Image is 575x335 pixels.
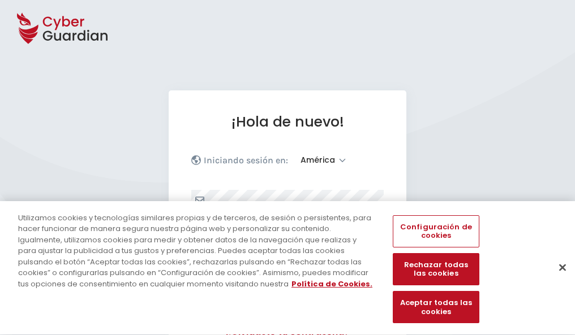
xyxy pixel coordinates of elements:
[393,215,479,247] button: Configuración de cookies, Abre el cuadro de diálogo del centro de preferencias.
[393,292,479,324] button: Aceptar todas las cookies
[204,155,288,166] p: Iniciando sesión en:
[393,254,479,286] button: Rechazar todas las cookies
[191,113,384,130] h1: ¡Hola de nuevo!
[18,212,376,290] div: Utilizamos cookies y tecnologías similares propias y de terceros, de sesión o persistentes, para ...
[550,255,575,280] button: Cerrar
[291,279,372,289] a: Más información sobre su privacidad, se abre en una nueva pestaña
